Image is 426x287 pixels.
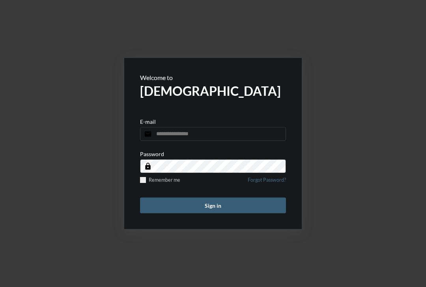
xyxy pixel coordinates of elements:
[248,177,286,188] a: Forgot Password?
[140,177,180,183] label: Remember me
[140,151,164,157] p: Password
[140,74,286,81] p: Welcome to
[140,118,156,125] p: E-mail
[140,83,286,99] h2: [DEMOGRAPHIC_DATA]
[140,198,286,213] button: Sign in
